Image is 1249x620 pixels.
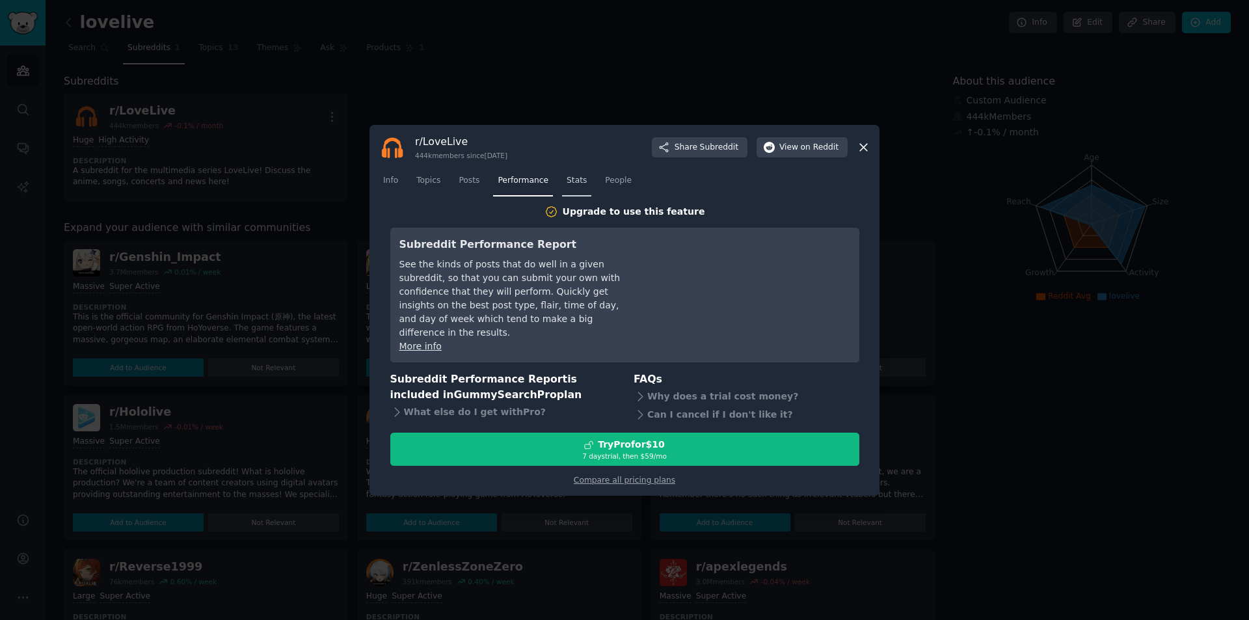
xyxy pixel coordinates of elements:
h3: FAQs [634,371,859,388]
button: ShareSubreddit [652,137,747,158]
span: Topics [416,175,440,187]
span: Performance [498,175,548,187]
span: Info [383,175,398,187]
div: See the kinds of posts that do well in a given subreddit, so that you can submit your own with co... [399,258,637,340]
div: 7 days trial, then $ 59 /mo [391,452,859,461]
img: LoveLive [379,134,406,161]
div: Why does a trial cost money? [634,387,859,405]
button: Viewon Reddit [757,137,848,158]
a: Stats [562,170,591,197]
h3: r/ LoveLive [415,135,507,148]
span: Share [675,142,738,154]
div: Upgrade to use this feature [563,205,705,219]
span: View [779,142,839,154]
span: People [605,175,632,187]
h3: Subreddit Performance Report [399,237,637,253]
span: on Reddit [801,142,839,154]
div: 444k members since [DATE] [415,151,507,160]
div: Can I cancel if I don't like it? [634,405,859,424]
a: Info [379,170,403,197]
span: Posts [459,175,479,187]
a: People [600,170,636,197]
button: TryProfor$107 daystrial, then $59/mo [390,433,859,466]
a: More info [399,341,442,351]
a: Performance [493,170,553,197]
a: Compare all pricing plans [574,476,675,485]
a: Posts [454,170,484,197]
h3: Subreddit Performance Report is included in plan [390,371,616,403]
div: Try Pro for $10 [598,438,665,452]
a: Topics [412,170,445,197]
iframe: YouTube video player [655,237,850,334]
span: Subreddit [700,142,738,154]
span: GummySearch Pro [453,388,556,401]
span: Stats [567,175,587,187]
div: What else do I get with Pro ? [390,403,616,422]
